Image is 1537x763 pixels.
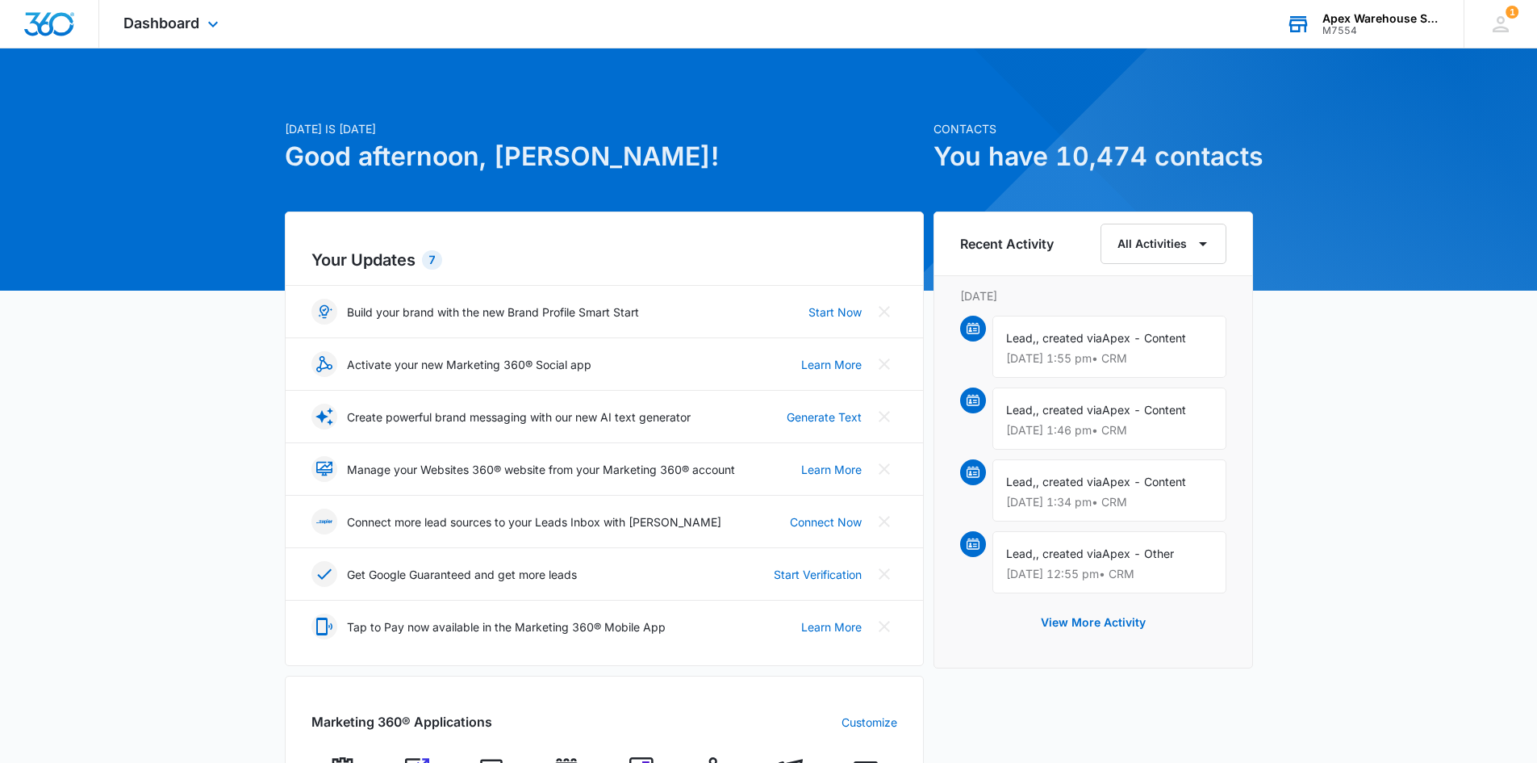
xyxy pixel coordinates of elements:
span: Dashboard [123,15,199,31]
h6: Recent Activity [960,234,1054,254]
a: Connect Now [790,514,862,530]
span: Apex - Other [1102,547,1174,560]
div: account id [1322,25,1440,36]
p: [DATE] 12:55 pm • CRM [1006,568,1213,580]
p: [DATE] is [DATE] [285,120,924,137]
span: , created via [1036,547,1102,560]
span: 1 [1506,6,1518,19]
button: Close [871,509,897,535]
a: Learn More [801,356,862,373]
a: Generate Text [787,409,862,426]
button: Close [871,351,897,377]
p: [DATE] 1:34 pm • CRM [1006,497,1213,508]
span: , created via [1036,331,1102,345]
span: , created via [1036,475,1102,488]
button: Close [871,561,897,587]
div: account name [1322,12,1440,25]
p: Connect more lead sources to your Leads Inbox with [PERSON_NAME] [347,514,721,530]
button: Close [871,456,897,482]
div: notifications count [1506,6,1518,19]
p: Build your brand with the new Brand Profile Smart Start [347,304,639,321]
a: Start Now [808,304,862,321]
span: Apex - Content [1102,331,1186,345]
p: [DATE] 1:55 pm • CRM [1006,353,1213,364]
button: All Activities [1101,224,1226,264]
button: View More Activity [1025,603,1162,642]
p: Tap to Pay now available in the Marketing 360® Mobile App [347,618,666,635]
p: Manage your Websites 360® website from your Marketing 360® account [347,461,735,478]
div: 7 [422,250,442,270]
a: Start Verification [774,566,862,583]
span: Lead, [1006,331,1036,345]
button: Close [871,614,897,639]
h2: Your Updates [311,248,897,272]
span: Apex - Content [1102,403,1186,417]
p: [DATE] [960,287,1226,304]
p: Contacts [933,120,1253,137]
a: Customize [842,714,897,731]
a: Learn More [801,461,862,478]
p: [DATE] 1:46 pm • CRM [1006,425,1213,436]
span: Apex - Content [1102,475,1186,488]
p: Activate your new Marketing 360® Social app [347,356,591,373]
span: Lead, [1006,475,1036,488]
h1: Good afternoon, [PERSON_NAME]! [285,137,924,176]
h2: Marketing 360® Applications [311,712,492,732]
button: Close [871,404,897,430]
span: Lead, [1006,403,1036,417]
button: Close [871,299,897,325]
p: Create powerful brand messaging with our new AI text generator [347,409,691,426]
h1: You have 10,474 contacts [933,137,1253,176]
p: Get Google Guaranteed and get more leads [347,566,577,583]
a: Learn More [801,618,862,635]
span: , created via [1036,403,1102,417]
span: Lead, [1006,547,1036,560]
